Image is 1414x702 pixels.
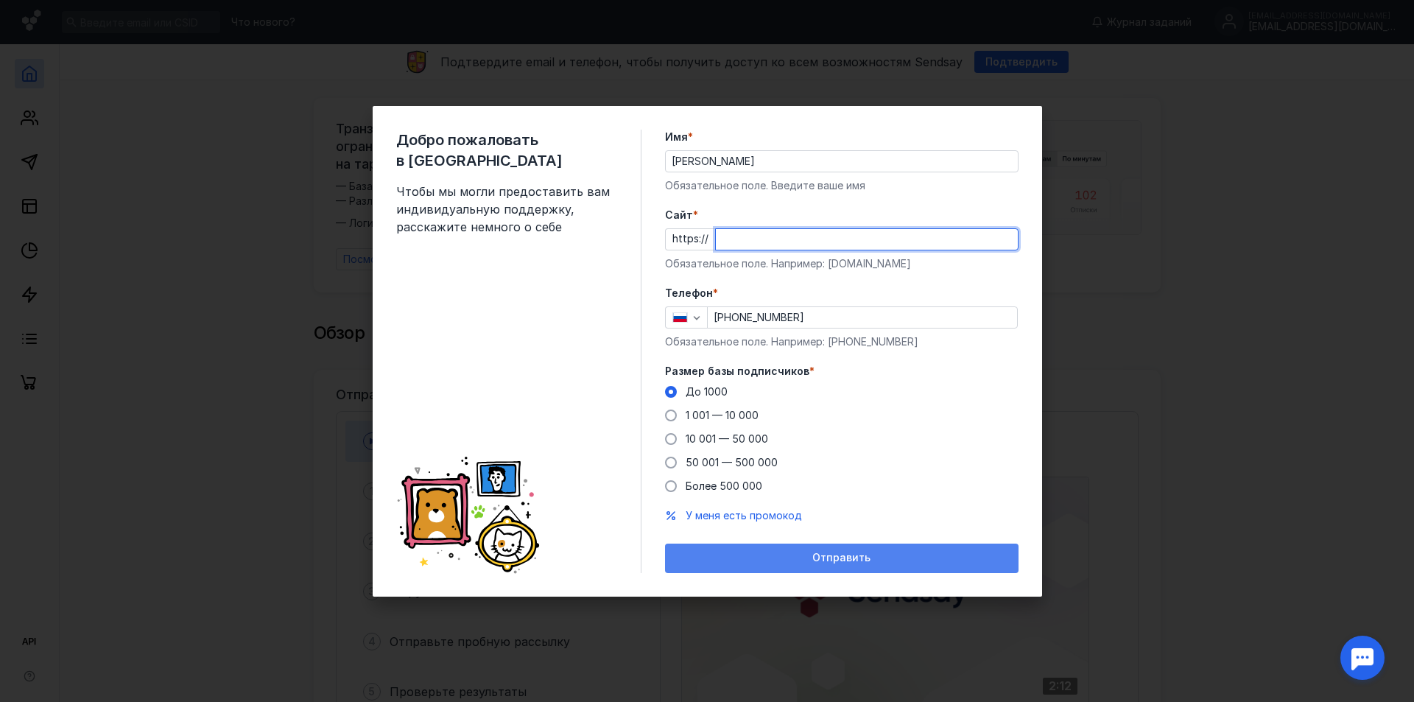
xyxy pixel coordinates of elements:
[665,208,693,222] span: Cайт
[665,334,1019,349] div: Обязательное поле. Например: [PHONE_NUMBER]
[686,432,768,445] span: 10 001 — 50 000
[812,552,870,564] span: Отправить
[686,509,802,522] span: У меня есть промокод
[686,409,759,421] span: 1 001 — 10 000
[396,183,617,236] span: Чтобы мы могли предоставить вам индивидуальную поддержку, расскажите немного о себе
[686,456,778,468] span: 50 001 — 500 000
[686,480,762,492] span: Более 500 000
[396,130,617,171] span: Добро пожаловать в [GEOGRAPHIC_DATA]
[665,544,1019,573] button: Отправить
[665,256,1019,271] div: Обязательное поле. Например: [DOMAIN_NAME]
[665,178,1019,193] div: Обязательное поле. Введите ваше имя
[686,385,728,398] span: До 1000
[665,364,809,379] span: Размер базы подписчиков
[665,286,713,301] span: Телефон
[665,130,688,144] span: Имя
[686,508,802,523] button: У меня есть промокод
